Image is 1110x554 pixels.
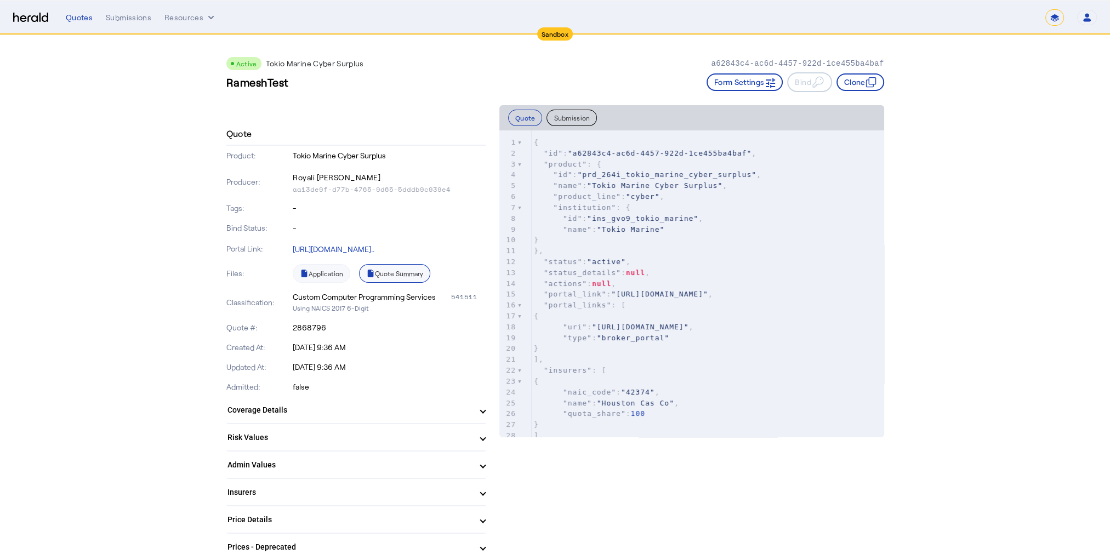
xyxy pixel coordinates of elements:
[227,459,472,471] mat-panel-title: Admin Values
[499,333,517,344] div: 19
[499,256,517,267] div: 12
[499,376,517,387] div: 23
[592,279,611,288] span: null
[508,110,543,126] button: Quote
[621,388,655,396] span: "42374"
[499,278,517,289] div: 14
[534,409,645,418] span: :
[553,181,582,190] span: "name"
[499,267,517,278] div: 13
[293,222,486,233] p: -
[359,264,430,283] a: Quote Summary
[544,301,612,309] span: "portal_links"
[499,311,517,322] div: 17
[499,159,517,170] div: 3
[293,381,486,392] p: false
[597,225,665,233] span: "Tokio Marine"
[568,149,752,157] span: "a62843c4-ac6d-4457-922d-1ce455ba4baf"
[499,408,517,419] div: 26
[226,268,291,279] p: Files:
[293,292,436,302] div: Custom Computer Programming Services
[534,160,602,168] span: : {
[563,388,616,396] span: "naic_code"
[534,138,539,146] span: {
[534,181,727,190] span: : ,
[836,73,884,91] button: Clone
[499,148,517,159] div: 2
[547,110,597,126] button: Submission
[563,409,626,418] span: "quota_share"
[226,297,291,308] p: Classification:
[711,58,884,69] p: a62843c4-ac6d-4457-922d-1ce455ba4baf
[534,170,761,179] span: : ,
[707,73,783,91] button: Form Settings
[293,362,486,373] p: [DATE] 9:36 AM
[534,192,664,201] span: : ,
[226,150,291,161] p: Product:
[293,302,486,313] p: Using NAICS 2017 6-Digit
[631,409,645,418] span: 100
[451,292,486,302] div: 541511
[534,377,539,385] span: {
[553,192,621,201] span: "product_line"
[226,479,486,505] mat-expansion-panel-header: Insurers
[226,452,486,478] mat-expansion-panel-header: Admin Values
[499,343,517,354] div: 20
[293,342,486,353] p: [DATE] 9:36 AM
[226,381,291,392] p: Admitted:
[236,60,257,67] span: Active
[534,149,756,157] span: : ,
[553,170,572,179] span: "id"
[227,432,472,443] mat-panel-title: Risk Values
[534,279,616,288] span: : ,
[226,75,289,90] h3: RameshTest
[544,149,563,157] span: "id"
[499,202,517,213] div: 7
[534,301,626,309] span: : [
[626,269,645,277] span: null
[226,176,291,187] p: Producer:
[563,225,592,233] span: "name"
[587,258,626,266] span: "active"
[226,127,252,140] h4: Quote
[534,334,669,342] span: :
[226,322,291,333] p: Quote #:
[499,130,884,437] herald-code-block: quote
[499,300,517,311] div: 16
[227,514,472,526] mat-panel-title: Price Details
[544,290,607,298] span: "portal_link"
[293,150,486,161] p: Tokio Marine Cyber Surplus
[544,279,587,288] span: "actions"
[787,72,832,92] button: Bind
[13,13,48,23] img: Herald Logo
[611,290,708,298] span: "[URL][DOMAIN_NAME]"
[534,323,693,331] span: : ,
[534,399,679,407] span: : ,
[544,366,592,374] span: "insurers"
[544,258,583,266] span: "status"
[534,290,713,298] span: : ,
[293,185,486,194] p: aa13de9f-d77b-4765-9d65-5dddb9c939e4
[226,342,291,353] p: Created At:
[499,430,517,441] div: 28
[499,322,517,333] div: 18
[499,387,517,398] div: 24
[563,399,592,407] span: "name"
[563,334,592,342] span: "type"
[293,170,486,185] p: Royali [PERSON_NAME]
[226,243,291,254] p: Portal Link:
[534,431,544,439] span: ],
[592,323,689,331] span: "[URL][DOMAIN_NAME]"
[534,247,544,255] span: },
[534,258,631,266] span: : ,
[534,312,539,320] span: {
[597,399,674,407] span: "Houston Cas Co"
[293,322,486,333] p: 2868796
[293,264,350,283] a: Application
[597,334,669,342] span: "broker_portal"
[266,58,364,69] p: Tokio Marine Cyber Surplus
[499,235,517,245] div: 10
[534,344,539,352] span: }
[226,203,291,214] p: Tags:
[587,214,698,222] span: "ins_gvo9_tokio_marine"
